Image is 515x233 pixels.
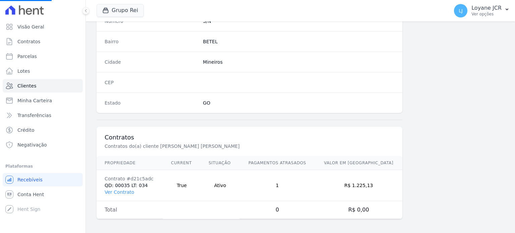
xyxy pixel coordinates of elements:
dt: Cidade [105,59,197,65]
td: R$ 0,00 [315,201,402,219]
div: Plataformas [5,162,80,170]
a: Ver Contrato [105,189,134,195]
a: Negativação [3,138,83,152]
th: Situação [201,156,239,170]
span: Recebíveis [17,176,43,183]
button: LJ Loyane JCR Ver opções [449,1,515,20]
a: Contratos [3,35,83,48]
span: Minha Carteira [17,97,52,104]
span: Conta Hent [17,191,44,198]
div: Contrato #d21c5adc [105,175,155,182]
td: 1 [240,170,315,201]
a: Minha Carteira [3,94,83,107]
th: Pagamentos Atrasados [240,156,315,170]
td: R$ 1.225,13 [315,170,402,201]
a: Transferências [3,109,83,122]
td: 0 [240,201,315,219]
a: Crédito [3,123,83,137]
dt: Estado [105,100,197,106]
span: Contratos [17,38,40,45]
td: QD: 00035 LT: 034 [97,170,163,201]
span: Clientes [17,82,36,89]
a: Conta Hent [3,188,83,201]
a: Visão Geral [3,20,83,34]
span: Lotes [17,68,30,74]
dd: Mineiros [203,59,394,65]
button: Grupo Rei [97,4,144,17]
span: Crédito [17,127,35,133]
span: Negativação [17,141,47,148]
p: Ver opções [471,11,502,17]
span: Visão Geral [17,23,44,30]
a: Recebíveis [3,173,83,186]
a: Lotes [3,64,83,78]
span: Transferências [17,112,51,119]
dt: CEP [105,79,197,86]
a: Parcelas [3,50,83,63]
td: Total [97,201,163,219]
p: Contratos do(a) cliente [PERSON_NAME] [PERSON_NAME] [105,143,330,150]
th: Current [163,156,201,170]
p: Loyane JCR [471,5,502,11]
span: LJ [459,8,463,13]
td: Ativo [201,170,239,201]
td: True [163,170,201,201]
h3: Contratos [105,133,394,141]
dd: BETEL [203,38,394,45]
span: Parcelas [17,53,37,60]
a: Clientes [3,79,83,93]
dt: Bairro [105,38,197,45]
th: Propriedade [97,156,163,170]
th: Valor em [GEOGRAPHIC_DATA] [315,156,402,170]
dd: GO [203,100,394,106]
